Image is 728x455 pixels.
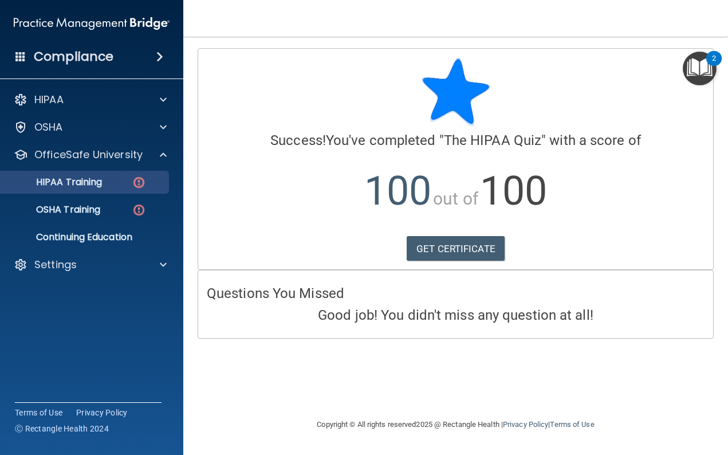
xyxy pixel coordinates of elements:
span: 100 [480,167,547,214]
a: Privacy Policy [503,420,548,429]
img: blue-star-rounded.9d042014.png [422,57,490,126]
p: OfficeSafe University [34,148,143,162]
span: 100 [364,167,431,214]
a: Terms of Use [15,407,62,418]
a: Settings [14,258,167,272]
a: OfficeSafe University [14,148,167,162]
span: Success! [270,132,326,148]
p: HIPAA [34,93,64,107]
p: HIPAA Training [7,176,102,188]
div: 2 [712,58,716,73]
img: PMB logo [14,12,170,35]
div: Copyright © All rights reserved 2025 @ Rectangle Health | | [247,406,665,443]
h4: You've completed " " with a score of [207,133,705,148]
span: The HIPAA Quiz [444,132,541,148]
h4: Compliance [34,49,113,65]
a: HIPAA [14,93,167,107]
a: OSHA [14,120,167,134]
h4: Questions You Missed [207,286,705,301]
p: Settings [34,258,77,272]
img: danger-circle.6113f641.png [132,203,146,217]
a: GET CERTIFICATE [407,236,505,261]
p: OSHA [34,120,63,134]
button: Open Resource Center, 2 new notifications [683,52,717,85]
p: OSHA Training [7,204,100,215]
span: out of [433,189,478,209]
span: Ⓒ Rectangle Health 2024 [15,423,109,434]
a: Terms of Use [550,420,594,429]
iframe: Drift Widget Chat Controller [530,374,714,419]
a: Privacy Policy [76,407,128,418]
h4: Good job! You didn't miss any question at all! [207,308,705,323]
p: Continuing Education [7,232,164,243]
img: danger-circle.6113f641.png [132,175,146,190]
